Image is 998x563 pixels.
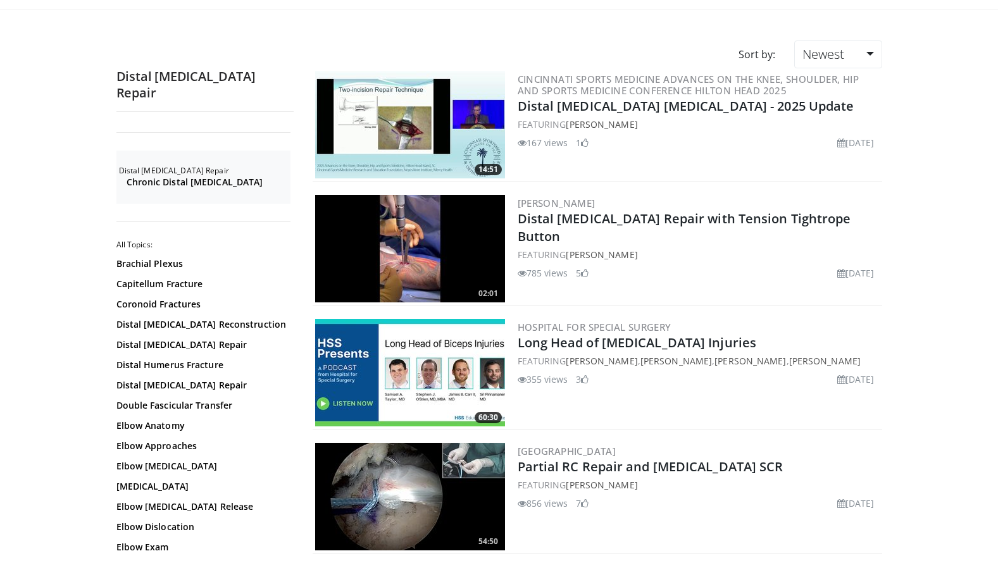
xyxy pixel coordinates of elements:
[518,210,851,245] a: Distal [MEDICAL_DATA] Repair with Tension Tightrope Button
[315,319,505,426] img: 2a081e3b-46c4-4302-9a23-e7bb2c5aea28.300x170_q85_crop-smart_upscale.jpg
[566,355,637,367] a: [PERSON_NAME]
[315,195,505,302] a: 02:01
[116,419,287,432] a: Elbow Anatomy
[518,136,568,149] li: 167 views
[518,97,854,114] a: Distal [MEDICAL_DATA] [MEDICAL_DATA] - 2025 Update
[566,479,637,491] a: [PERSON_NAME]
[640,355,712,367] a: [PERSON_NAME]
[837,266,875,280] li: [DATE]
[576,266,589,280] li: 5
[116,68,294,101] h2: Distal [MEDICAL_DATA] Repair
[518,321,671,333] a: Hospital for Special Surgery
[518,248,880,261] div: FEATURING
[518,197,596,209] a: [PERSON_NAME]
[475,164,502,175] span: 14:51
[119,166,290,176] h2: Distal [MEDICAL_DATA] Repair
[518,73,859,97] a: Cincinnati Sports Medicine Advances on the Knee, Shoulder, Hip and Sports Medicine Conference Hil...
[475,536,502,547] span: 54:50
[116,399,287,412] a: Double Fascicular Transfer
[116,240,290,250] h2: All Topics:
[116,359,287,371] a: Distal Humerus Fracture
[116,278,287,290] a: Capitellum Fracture
[116,257,287,270] a: Brachial Plexus
[518,118,880,131] div: FEATURING
[116,379,287,392] a: Distal [MEDICAL_DATA] Repair
[566,249,637,261] a: [PERSON_NAME]
[315,443,505,550] img: 4d7b7868-6e84-49f9-b828-68eb1c40e010.300x170_q85_crop-smart_upscale.jpg
[518,373,568,386] li: 355 views
[566,118,637,130] a: [PERSON_NAME]
[802,46,844,63] span: Newest
[116,480,287,493] a: [MEDICAL_DATA]
[116,440,287,452] a: Elbow Approaches
[116,460,287,473] a: Elbow [MEDICAL_DATA]
[789,355,861,367] a: [PERSON_NAME]
[116,338,287,351] a: Distal [MEDICAL_DATA] Repair
[315,443,505,550] a: 54:50
[116,298,287,311] a: Coronoid Fractures
[116,318,287,331] a: Distal [MEDICAL_DATA] Reconstruction
[475,412,502,423] span: 60:30
[116,541,287,554] a: Elbow Exam
[127,176,287,189] a: Chronic Distal [MEDICAL_DATA]
[518,354,880,368] div: FEATURING , , ,
[729,40,785,68] div: Sort by:
[518,266,568,280] li: 785 views
[518,478,880,492] div: FEATURING
[837,497,875,510] li: [DATE]
[116,500,287,513] a: Elbow [MEDICAL_DATA] Release
[518,445,616,457] a: [GEOGRAPHIC_DATA]
[315,195,505,302] img: 6b0fd8a9-231e-4c22-ad18-a817b40fa229.300x170_q85_crop-smart_upscale.jpg
[518,458,783,475] a: Partial RC Repair and [MEDICAL_DATA] SCR
[837,373,875,386] li: [DATE]
[794,40,882,68] a: Newest
[576,373,589,386] li: 3
[714,355,786,367] a: [PERSON_NAME]
[837,136,875,149] li: [DATE]
[315,319,505,426] a: 60:30
[518,334,757,351] a: Long Head of [MEDICAL_DATA] Injuries
[315,71,505,178] a: 14:51
[518,497,568,510] li: 856 views
[315,71,505,178] img: fd2beb30-71c4-4fc2-9648-13680414147d.300x170_q85_crop-smart_upscale.jpg
[475,288,502,299] span: 02:01
[576,136,589,149] li: 1
[116,521,287,533] a: Elbow Dislocation
[576,497,589,510] li: 7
